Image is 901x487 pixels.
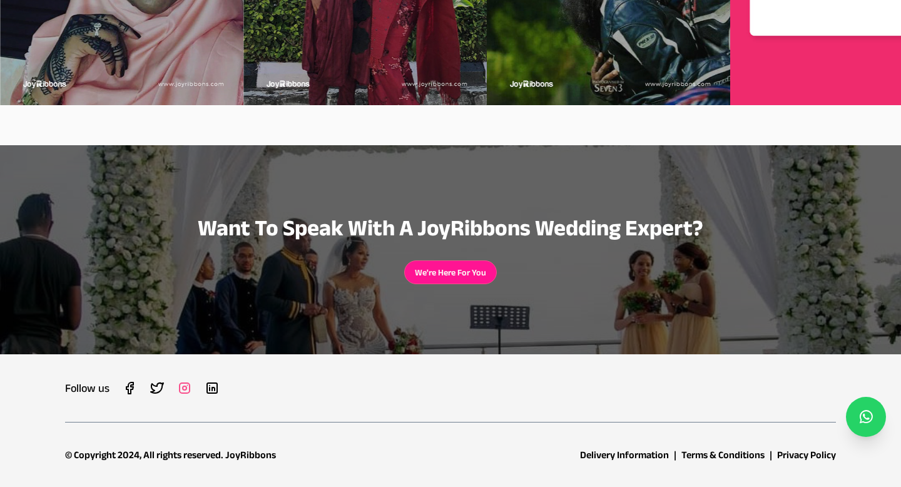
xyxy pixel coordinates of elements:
button: We're Here For You [415,266,486,279]
div: | [674,448,676,463]
div: © Copyright 2024, All rights reserved. JoyRibbons [65,448,276,463]
a: Delivery Information [580,449,669,460]
div: | [770,448,772,463]
a: Privacy Policy [777,449,836,460]
span: Want to speak with a JoyRibbons wedding expert? [198,215,703,240]
a: We're Here For You [404,260,497,284]
a: Terms & Conditions [681,449,765,460]
h3: Follow us [65,379,109,397]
